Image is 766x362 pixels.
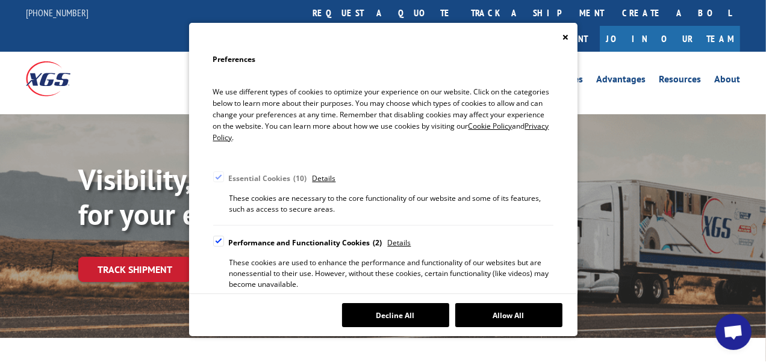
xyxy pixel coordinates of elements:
[562,32,568,43] button: Close
[469,121,512,131] span: Cookie Policy
[293,171,307,186] div: 10
[189,23,578,336] div: Cookie Consent Preferences
[387,236,411,250] span: Details
[229,236,382,250] div: Performance and Functionality Cookies
[715,314,752,350] div: Open chat
[312,171,335,186] span: Details
[342,303,449,327] button: Decline All
[213,52,553,73] h2: Preferences
[229,193,553,215] div: These cookies are necessary to the core functionality of our website and some of its features, su...
[213,86,553,143] p: We use different types of cookies to optimize your experience on our website. Click on the catego...
[229,257,553,290] div: These cookies are used to enhance the performance and functionality of our websites but are nones...
[229,171,307,186] div: Essential Cookies
[455,303,562,327] button: Allow All
[373,236,382,250] div: 2
[213,121,549,143] span: Privacy Policy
